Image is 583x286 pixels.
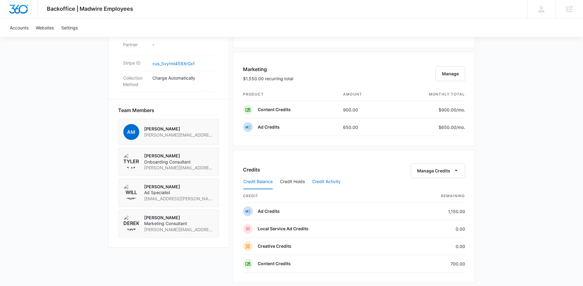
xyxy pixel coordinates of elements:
[123,124,139,140] span: AM
[144,190,214,196] span: Ad Specialist
[32,18,58,37] a: Websites
[123,75,148,88] dt: Collection Method
[258,243,291,249] p: Creative Credits
[123,153,139,169] img: Tyler Pajak
[243,88,338,101] th: product
[338,101,391,119] td: 900.00
[338,119,391,136] td: 650.00
[258,226,308,232] p: Local Service Ad Credits
[68,36,103,40] div: Keywords by Traffic
[118,56,219,71] div: Stripe IDcus_Svyrml458XrGxf
[258,261,291,267] p: Content Credits
[123,60,148,66] dt: Stripe ID
[400,238,465,255] td: 0.00
[123,41,148,48] dt: Partner
[17,10,30,15] div: v 4.0.25
[118,71,219,92] div: Collection MethodCharge Automatically
[258,107,291,113] p: Content Credits
[16,16,67,21] div: Domain: [DOMAIN_NAME]
[23,36,55,40] div: Domain Overview
[144,153,214,159] p: [PERSON_NAME]
[118,107,154,114] span: Team Members
[312,175,341,189] button: Credit Activity
[411,164,465,178] button: Manage Credits
[144,215,214,221] p: [PERSON_NAME]
[400,203,465,220] td: 1,150.00
[58,18,81,37] a: Settings
[17,36,21,40] img: tab_domain_overview_orange.svg
[391,88,465,101] th: monthly total
[243,75,293,82] p: $1,550.00 recurring total
[144,220,214,227] span: Marketing Consultant
[144,227,214,233] span: [PERSON_NAME][EMAIL_ADDRESS][PERSON_NAME][DOMAIN_NAME]
[400,190,465,203] th: Remaining
[6,18,32,37] a: Accounts
[152,75,214,81] p: Charge Automatically
[456,107,465,112] span: /mo.
[47,6,133,12] span: Backoffice | Madwire Employees
[280,175,305,189] button: Credit Holds
[144,132,214,138] span: [PERSON_NAME][EMAIL_ADDRESS][PERSON_NAME][DOMAIN_NAME]
[243,190,400,203] th: credit
[144,165,214,171] span: [PERSON_NAME][EMAIL_ADDRESS][PERSON_NAME][DOMAIN_NAME]
[61,36,66,40] img: tab_keywords_by_traffic_grey.svg
[243,66,293,73] h3: Marketing
[152,61,195,66] a: cus_Svyrml458XrGxf
[456,125,465,130] span: /mo.
[258,124,280,130] p: Ad Credits
[400,220,465,238] td: 0.00
[436,107,465,113] p: $900.00
[10,16,15,21] img: website_grey.svg
[243,166,260,173] h3: Credits
[436,124,465,130] p: $650.00
[400,255,465,273] td: 700.00
[152,41,214,48] p: -
[144,159,214,165] span: Onboarding Consultant
[118,38,219,56] div: Partner-
[144,126,214,132] p: [PERSON_NAME]
[435,66,465,81] button: Manage
[10,10,15,15] img: logo_orange.svg
[258,208,280,214] p: Ad Credits
[144,196,214,202] span: [EMAIL_ADDRESS][PERSON_NAME][DOMAIN_NAME]
[123,184,139,200] img: Will Fritz
[144,184,214,190] p: [PERSON_NAME]
[243,175,273,189] button: Credit Balance
[338,88,391,101] th: amount
[123,215,139,231] img: Derek Fortier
